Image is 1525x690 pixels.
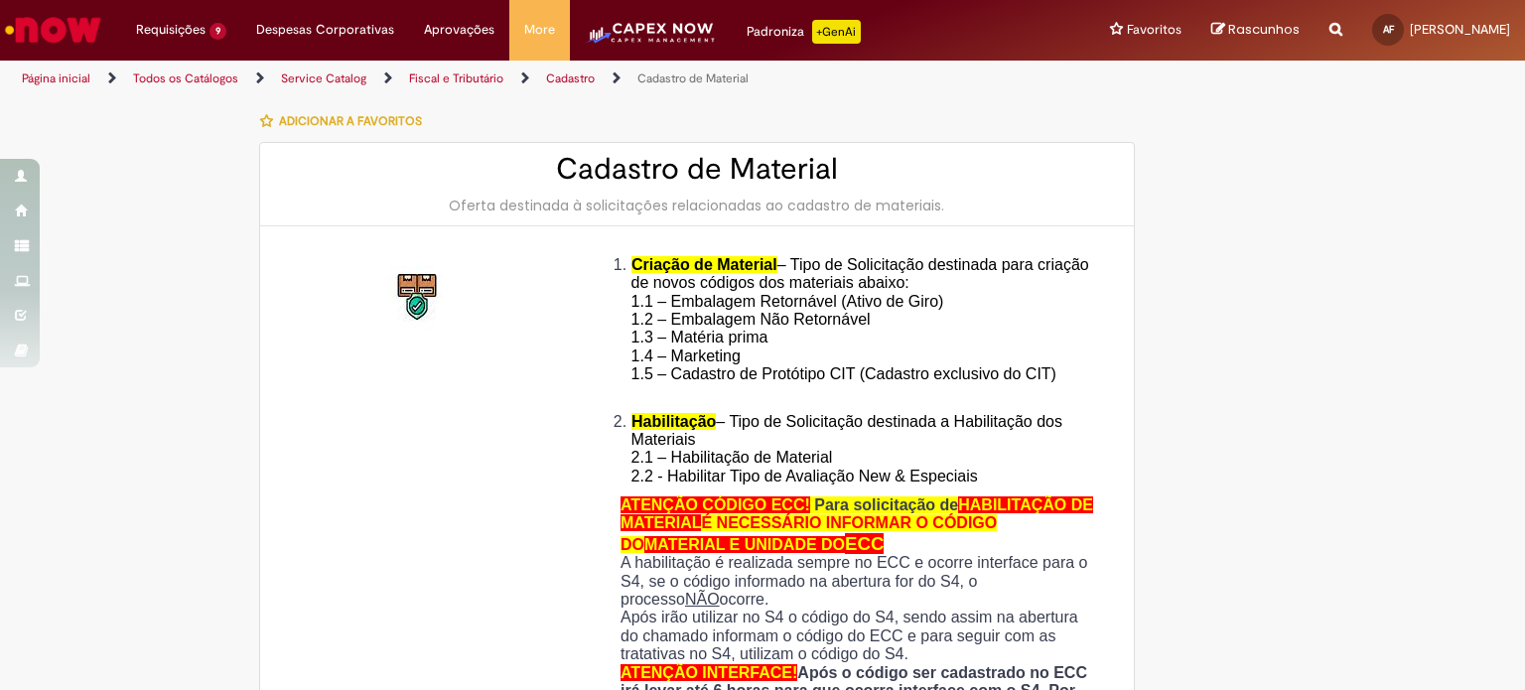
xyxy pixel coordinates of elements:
p: A habilitação é realizada sempre no ECC e ocorre interface para o S4, se o código informado na ab... [621,554,1099,609]
span: Despesas Corporativas [256,20,394,40]
span: Aprovações [424,20,494,40]
a: Fiscal e Tributário [409,70,503,86]
span: ECC [845,533,884,554]
span: Habilitação [631,413,716,430]
img: CapexLogo5.png [585,20,717,60]
span: 9 [209,23,226,40]
span: Criação de Material [631,256,777,273]
ul: Trilhas de página [15,61,1002,97]
span: Favoritos [1127,20,1181,40]
span: É NECESSÁRIO INFORMAR O CÓDIGO DO [621,514,997,552]
span: HABILITAÇÃO DE MATERIAL [621,496,1093,531]
span: – Tipo de Solicitação destinada para criação de novos códigos dos materiais abaixo: 1.1 – Embalag... [631,256,1089,401]
u: NÃO [685,591,720,608]
span: ATENÇÃO INTERFACE! [621,664,797,681]
span: Adicionar a Favoritos [279,113,422,129]
span: MATERIAL E UNIDADE DO [644,536,845,553]
span: More [524,20,555,40]
span: Rascunhos [1228,20,1300,39]
p: +GenAi [812,20,861,44]
a: Cadastro [546,70,595,86]
span: AF [1383,23,1394,36]
a: Cadastro de Material [637,70,749,86]
p: Após irão utilizar no S4 o código do S4, sendo assim na abertura do chamado informam o código do ... [621,609,1099,663]
button: Adicionar a Favoritos [259,100,433,142]
div: Oferta destinada à solicitações relacionadas ao cadastro de materiais. [280,196,1114,215]
img: ServiceNow [2,10,104,50]
a: Todos os Catálogos [133,70,238,86]
span: Requisições [136,20,206,40]
span: Para solicitação de [814,496,958,513]
h2: Cadastro de Material [280,153,1114,186]
a: Service Catalog [281,70,366,86]
span: – Tipo de Solicitação destinada a Habilitação dos Materiais 2.1 – Habilitação de Material 2.2 - H... [631,413,1062,484]
span: ATENÇÃO CÓDIGO ECC! [621,496,810,513]
span: [PERSON_NAME] [1410,21,1510,38]
a: Rascunhos [1211,21,1300,40]
a: Página inicial [22,70,90,86]
div: Padroniza [747,20,861,44]
img: Cadastro de Material [387,266,451,330]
